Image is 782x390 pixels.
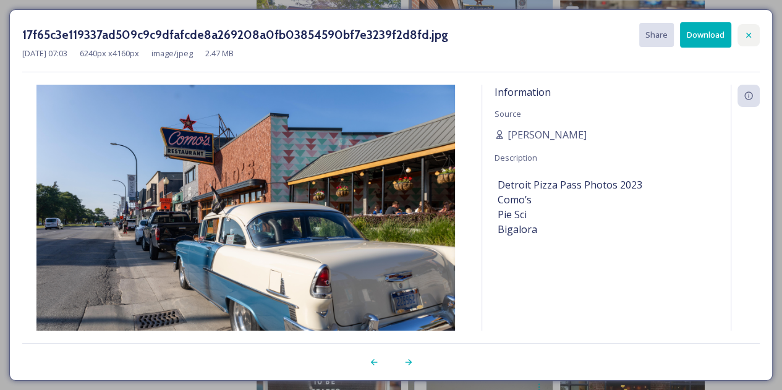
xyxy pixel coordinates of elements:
span: [PERSON_NAME] [508,127,587,142]
button: Share [639,23,674,47]
span: image/jpeg [151,48,193,59]
img: 17f65c3e119337ad509c9c9dfafcde8a269208a0fb03854590bf7e3239f2d8fd.jpg [22,85,469,363]
span: Source [495,108,521,119]
span: 6240 px x 4160 px [80,48,139,59]
button: Download [680,22,731,48]
span: [DATE] 07:03 [22,48,67,59]
h3: 17f65c3e119337ad509c9c9dfafcde8a269208a0fb03854590bf7e3239f2d8fd.jpg [22,26,448,44]
span: Description [495,152,537,163]
span: 2.47 MB [205,48,234,59]
span: Detroit Pizza Pass Photos 2023 Como’s Pie Sci Bigalora [498,177,642,237]
span: Information [495,85,551,99]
